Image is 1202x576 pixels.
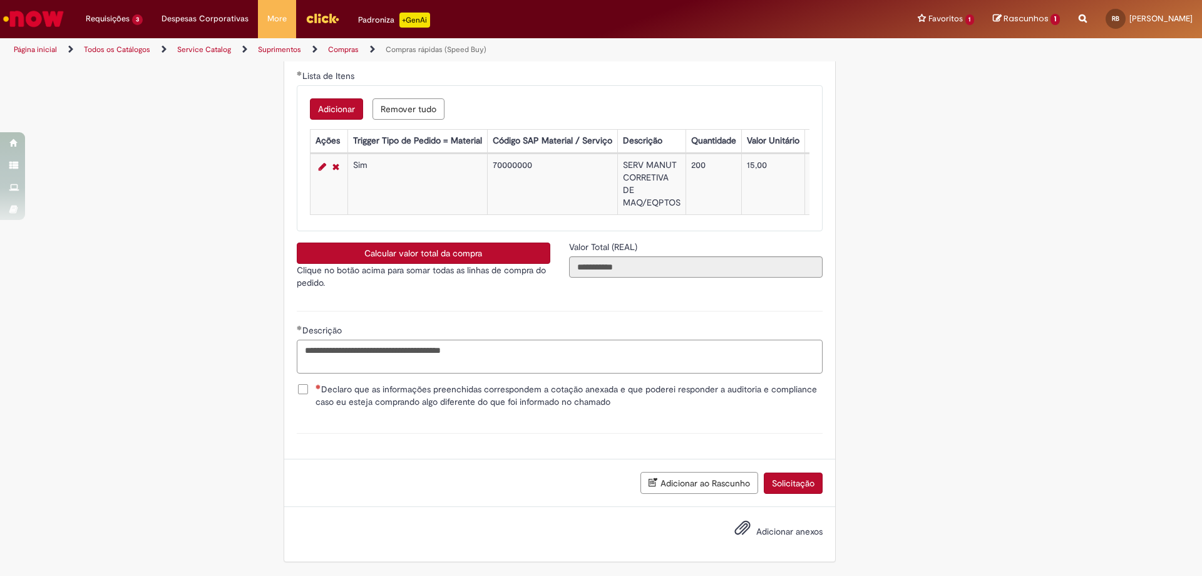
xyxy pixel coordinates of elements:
[358,13,430,28] div: Padroniza
[804,154,885,215] td: 3.000,00
[569,241,640,253] span: Somente leitura - Valor Total (REAL)
[399,13,430,28] p: +GenAi
[347,154,487,215] td: Sim
[297,243,550,264] button: Calcular valor total da compra
[686,154,741,215] td: 200
[928,13,963,25] span: Favoritos
[297,264,550,289] p: Clique no botão acima para somar todas as linhas de compra do pedido.
[132,14,143,25] span: 3
[487,130,617,153] th: Código SAP Material / Serviço
[965,14,975,25] span: 1
[372,98,444,120] button: Remove all rows for Lista de Itens
[162,13,249,25] span: Despesas Corporativas
[569,241,640,253] label: Somente leitura - Valor Total (REAL)
[14,45,57,55] a: Página inicial
[258,45,301,55] a: Suprimentos
[487,154,617,215] td: 70000000
[1112,14,1119,23] span: RB
[731,516,754,545] button: Adicionar anexos
[1129,13,1193,24] span: [PERSON_NAME]
[316,159,329,174] a: Editar Linha 1
[993,13,1060,25] a: Rascunhos
[804,130,885,153] th: Valor Total Moeda
[310,98,363,120] button: Add a row for Lista de Itens
[84,45,150,55] a: Todos os Catálogos
[1004,13,1049,24] span: Rascunhos
[302,325,344,336] span: Descrição
[741,130,804,153] th: Valor Unitário
[310,130,347,153] th: Ações
[569,256,823,278] input: Valor Total (REAL)
[640,472,758,494] button: Adicionar ao Rascunho
[617,130,686,153] th: Descrição
[329,159,342,174] a: Remover linha 1
[86,13,130,25] span: Requisições
[617,154,686,215] td: SERV MANUT CORRETIVA DE MAQ/EQPTOS
[297,71,302,76] span: Obrigatório Preenchido
[686,130,741,153] th: Quantidade
[328,45,359,55] a: Compras
[297,325,302,330] span: Obrigatório Preenchido
[1050,14,1060,25] span: 1
[756,526,823,537] span: Adicionar anexos
[316,384,321,389] span: Necessários
[306,9,339,28] img: click_logo_yellow_360x200.png
[316,383,823,408] span: Declaro que as informações preenchidas correspondem a cotação anexada e que poderei responder a a...
[764,473,823,494] button: Solicitação
[297,340,823,374] textarea: Descrição
[347,130,487,153] th: Trigger Tipo de Pedido = Material
[1,6,66,31] img: ServiceNow
[177,45,231,55] a: Service Catalog
[302,70,357,81] span: Lista de Itens
[9,38,792,61] ul: Trilhas de página
[741,154,804,215] td: 15,00
[386,45,486,55] a: Compras rápidas (Speed Buy)
[267,13,287,25] span: More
